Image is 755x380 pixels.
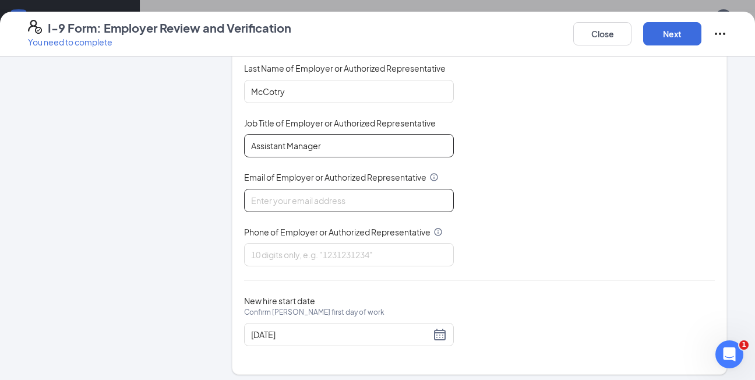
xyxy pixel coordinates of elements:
[713,27,727,41] svg: Ellipses
[28,36,291,48] p: You need to complete
[715,340,743,368] iframe: Intercom live chat
[739,340,749,350] span: 1
[244,171,426,183] span: Email of Employer or Authorized Representative
[433,227,443,237] svg: Info
[244,295,384,330] span: New hire start date
[643,22,701,45] button: Next
[28,20,42,34] svg: FormI9EVerifyIcon
[573,22,631,45] button: Close
[244,307,384,318] span: Confirm [PERSON_NAME] first day of work
[429,173,439,182] svg: Info
[244,117,436,129] span: Job Title of Employer or Authorized Representative
[244,80,454,103] input: Enter your last name
[48,20,291,36] h4: I-9 Form: Employer Review and Verification
[244,134,454,157] input: Enter job title
[244,243,454,266] input: 10 digits only, e.g. "1231231234"
[244,62,446,74] span: Last Name of Employer or Authorized Representative
[244,189,454,212] input: Enter your email address
[251,328,431,341] input: 09/15/2025
[244,226,431,238] span: Phone of Employer or Authorized Representative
